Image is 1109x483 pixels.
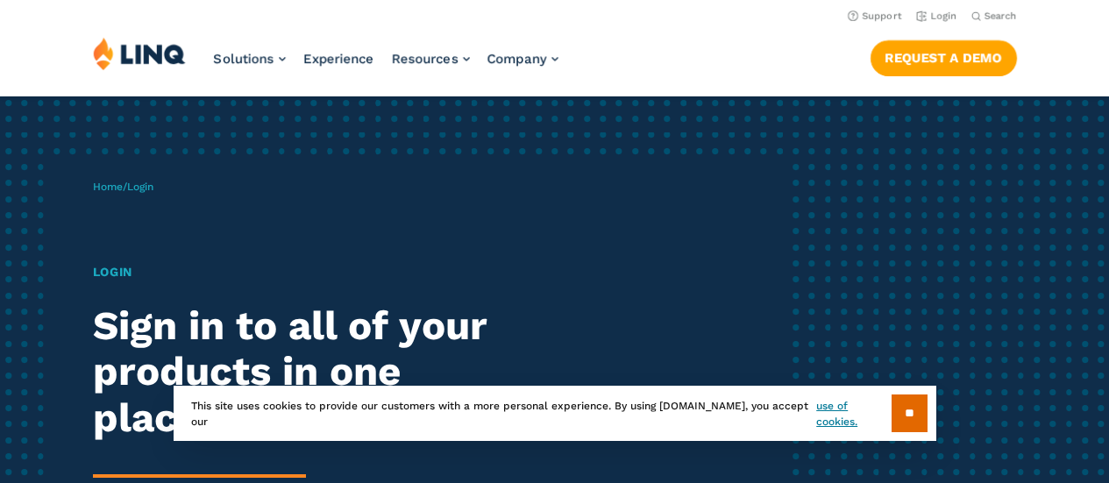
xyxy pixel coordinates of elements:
[174,386,936,441] div: This site uses cookies to provide our customers with a more personal experience. By using [DOMAIN...
[971,10,1017,23] button: Open Search Bar
[303,51,374,67] a: Experience
[487,51,558,67] a: Company
[93,263,520,281] h1: Login
[214,51,274,67] span: Solutions
[871,40,1017,75] a: Request a Demo
[93,303,520,442] h2: Sign in to all of your products in one place.
[214,37,558,95] nav: Primary Navigation
[985,11,1017,22] span: Search
[392,51,459,67] span: Resources
[93,181,123,193] a: Home
[392,51,470,67] a: Resources
[487,51,547,67] span: Company
[214,51,286,67] a: Solutions
[848,11,902,22] a: Support
[871,37,1017,75] nav: Button Navigation
[916,11,957,22] a: Login
[93,37,186,70] img: LINQ | K‑12 Software
[93,181,153,193] span: /
[127,181,153,193] span: Login
[816,398,891,430] a: use of cookies.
